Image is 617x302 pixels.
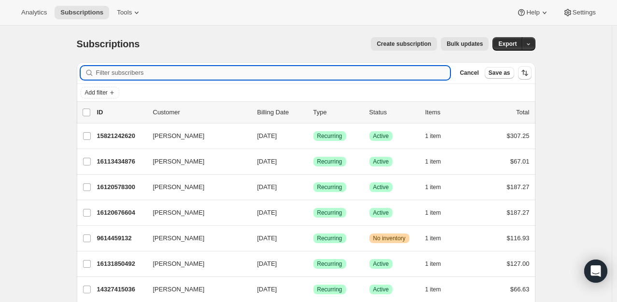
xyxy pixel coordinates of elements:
[373,209,389,217] span: Active
[97,232,530,245] div: 9614459132[PERSON_NAME][DATE]SuccessRecurringWarningNo inventory1 item$116.93
[489,69,510,77] span: Save as
[510,158,530,165] span: $67.01
[441,37,489,51] button: Bulk updates
[373,286,389,293] span: Active
[97,108,145,117] p: ID
[97,208,145,218] p: 16120676604
[147,154,244,169] button: [PERSON_NAME]
[425,257,452,271] button: 1 item
[373,132,389,140] span: Active
[153,108,250,117] p: Customer
[153,182,205,192] span: [PERSON_NAME]
[257,234,277,242] span: [DATE]
[85,89,108,96] span: Add filter
[516,108,529,117] p: Total
[317,260,342,268] span: Recurring
[425,286,441,293] span: 1 item
[257,108,306,117] p: Billing Date
[97,182,145,192] p: 16120578300
[153,233,205,243] span: [PERSON_NAME]
[369,108,418,117] p: Status
[97,283,530,296] div: 14327415036[PERSON_NAME][DATE]SuccessRecurringSuccessActive1 item$66.63
[317,234,342,242] span: Recurring
[425,260,441,268] span: 1 item
[425,206,452,220] button: 1 item
[97,206,530,220] div: 16120676604[PERSON_NAME][DATE]SuccessRecurringSuccessActive1 item$187.27
[460,69,478,77] span: Cancel
[153,259,205,269] span: [PERSON_NAME]
[425,132,441,140] span: 1 item
[153,157,205,166] span: [PERSON_NAME]
[96,66,450,80] input: Filter subscribers
[373,183,389,191] span: Active
[317,132,342,140] span: Recurring
[21,9,47,16] span: Analytics
[313,108,362,117] div: Type
[557,6,602,19] button: Settings
[97,155,530,168] div: 16113434876[PERSON_NAME][DATE]SuccessRecurringSuccessActive1 item$67.01
[97,285,145,294] p: 14327415036
[97,157,145,166] p: 16113434876
[498,40,517,48] span: Export
[518,66,532,80] button: Sort the results
[373,158,389,165] span: Active
[97,259,145,269] p: 16131850492
[153,285,205,294] span: [PERSON_NAME]
[147,205,244,220] button: [PERSON_NAME]
[147,282,244,297] button: [PERSON_NAME]
[97,131,145,141] p: 15821242620
[425,234,441,242] span: 1 item
[373,260,389,268] span: Active
[317,158,342,165] span: Recurring
[507,234,530,242] span: $116.93
[425,155,452,168] button: 1 item
[97,257,530,271] div: 16131850492[PERSON_NAME][DATE]SuccessRecurringSuccessActive1 item$127.00
[147,128,244,144] button: [PERSON_NAME]
[257,286,277,293] span: [DATE]
[97,180,530,194] div: 16120578300[PERSON_NAME][DATE]SuccessRecurringSuccessActive1 item$187.27
[257,158,277,165] span: [DATE]
[507,183,530,191] span: $187.27
[373,234,406,242] span: No inventory
[377,40,431,48] span: Create subscription
[485,67,514,79] button: Save as
[317,209,342,217] span: Recurring
[425,183,441,191] span: 1 item
[117,9,132,16] span: Tools
[111,6,147,19] button: Tools
[456,67,482,79] button: Cancel
[447,40,483,48] span: Bulk updates
[77,39,140,49] span: Subscriptions
[584,260,607,283] div: Open Intercom Messenger
[81,87,119,98] button: Add filter
[510,286,530,293] span: $66.63
[511,6,555,19] button: Help
[317,183,342,191] span: Recurring
[15,6,53,19] button: Analytics
[147,231,244,246] button: [PERSON_NAME]
[573,9,596,16] span: Settings
[507,132,530,139] span: $307.25
[97,129,530,143] div: 15821242620[PERSON_NAME][DATE]SuccessRecurringSuccessActive1 item$307.25
[371,37,437,51] button: Create subscription
[60,9,103,16] span: Subscriptions
[257,209,277,216] span: [DATE]
[526,9,539,16] span: Help
[147,256,244,272] button: [PERSON_NAME]
[97,108,530,117] div: IDCustomerBilling DateTypeStatusItemsTotal
[425,209,441,217] span: 1 item
[257,260,277,267] span: [DATE]
[97,233,145,243] p: 9614459132
[507,209,530,216] span: $187.27
[147,179,244,195] button: [PERSON_NAME]
[425,283,452,296] button: 1 item
[55,6,109,19] button: Subscriptions
[425,232,452,245] button: 1 item
[257,183,277,191] span: [DATE]
[425,108,474,117] div: Items
[425,180,452,194] button: 1 item
[425,129,452,143] button: 1 item
[153,208,205,218] span: [PERSON_NAME]
[507,260,530,267] span: $127.00
[492,37,522,51] button: Export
